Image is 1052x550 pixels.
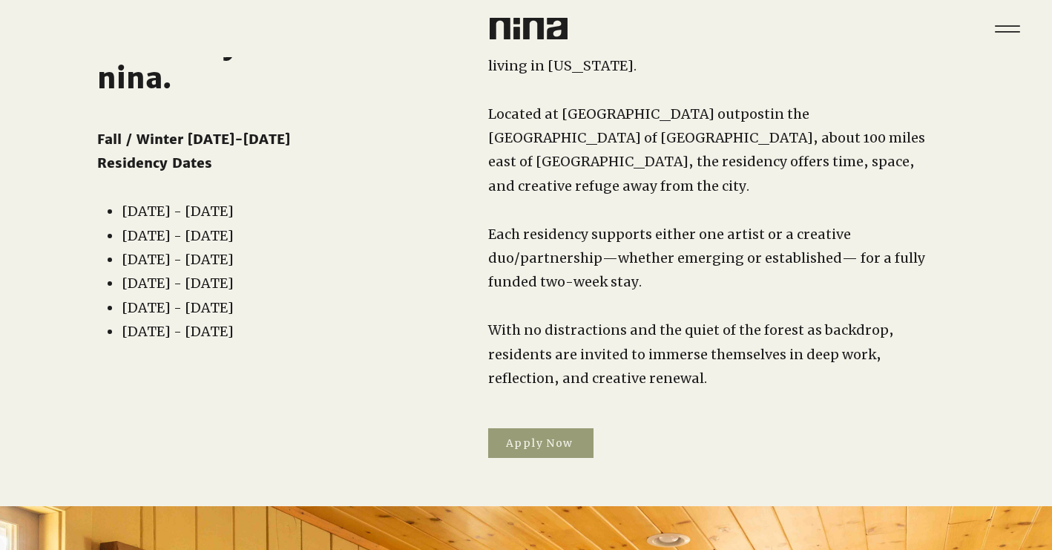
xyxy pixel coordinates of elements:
span: [DATE] - [DATE] [122,299,234,316]
span: Each residency supports either one artist or a creative duo/partnership—whether emerging or estab... [488,226,925,291]
span: [DATE] - [DATE] [122,323,234,340]
span: Located at [GEOGRAPHIC_DATA] outpost [488,105,770,122]
nav: Site [984,6,1030,51]
button: Menu [984,6,1030,51]
span: [DATE] - [DATE] [122,251,234,268]
span: [DATE] - [DATE] [122,203,234,220]
span: Fall / Winter [DATE]-[DATE] Residency Dates [97,131,290,171]
span: [DATE] - [DATE] [122,275,234,292]
span: With no distractions and the quiet of the forest as backdrop, residents are invited to immerse th... [488,321,894,387]
span: in the [GEOGRAPHIC_DATA] of [GEOGRAPHIC_DATA], about 100 miles east of [GEOGRAPHIC_DATA], the res... [488,105,925,194]
span: The artist residency at nina is a [DEMOGRAPHIC_DATA]-centered program dedicated to [DEMOGRAPHIC_D... [488,9,915,74]
a: Apply Now [488,428,594,458]
span: [DATE] - [DATE] [122,227,234,244]
img: Nina Logo CMYK_Charcoal.png [490,18,568,39]
span: Apply Now [506,436,573,450]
